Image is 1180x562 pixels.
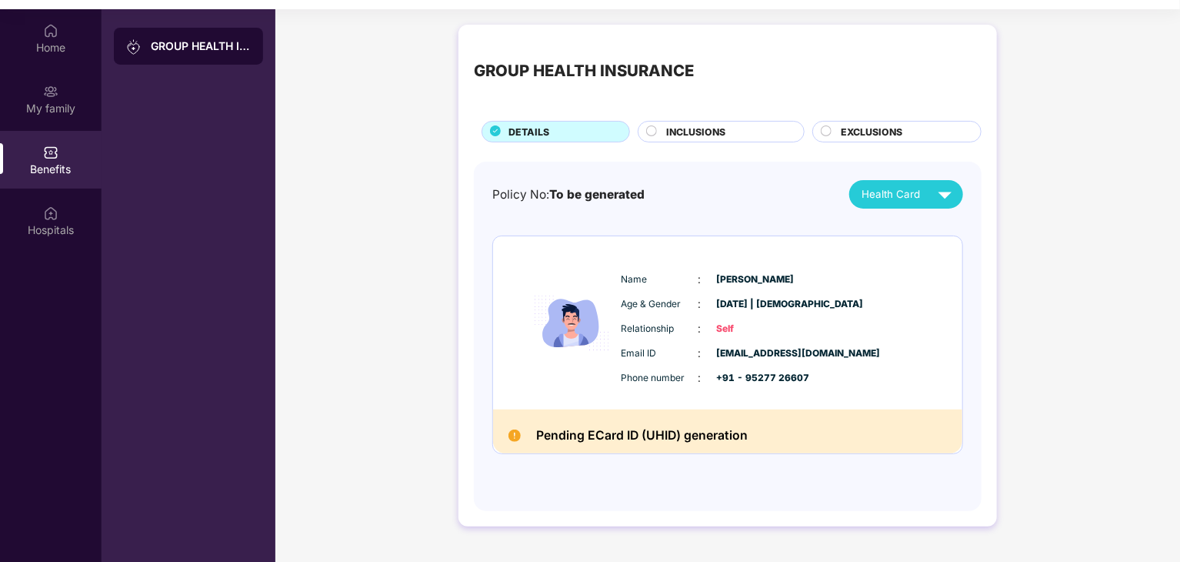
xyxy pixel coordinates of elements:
[151,38,251,54] div: GROUP HEALTH INSURANCE
[841,125,902,139] span: EXCLUSIONS
[43,84,58,99] img: svg+xml;base64,PHN2ZyB3aWR0aD0iMjAiIGhlaWdodD0iMjAiIHZpZXdCb3g9IjAgMCAyMCAyMCIgZmlsbD0ibm9uZSIgeG...
[508,430,521,442] img: Pending
[717,346,794,361] span: [EMAIL_ADDRESS][DOMAIN_NAME]
[849,180,963,209] button: Health Card
[622,322,698,336] span: Relationship
[622,371,698,386] span: Phone number
[43,206,58,221] img: svg+xml;base64,PHN2ZyBpZD0iSG9zcGl0YWxzIiB4bWxucz0iaHR0cDovL3d3dy53My5vcmcvMjAwMC9zdmciIHdpZHRoPS...
[43,23,58,38] img: svg+xml;base64,PHN2ZyBpZD0iSG9tZSIgeG1sbnM9Imh0dHA6Ly93d3cudzMub3JnLzIwMDAvc3ZnIiB3aWR0aD0iMjAiIG...
[508,125,549,139] span: DETAILS
[862,186,920,202] span: Health Card
[43,145,58,160] img: svg+xml;base64,PHN2ZyBpZD0iQmVuZWZpdHMiIHhtbG5zPSJodHRwOi8vd3d3LnczLm9yZy8yMDAwL3N2ZyIgd2lkdGg9Ij...
[698,271,702,288] span: :
[126,39,142,55] img: svg+xml;base64,PHN2ZyB3aWR0aD0iMjAiIGhlaWdodD0iMjAiIHZpZXdCb3g9IjAgMCAyMCAyMCIgZmlsbD0ibm9uZSIgeG...
[698,370,702,386] span: :
[698,345,702,362] span: :
[622,346,698,361] span: Email ID
[474,59,694,83] div: GROUP HEALTH INSURANCE
[698,296,702,313] span: :
[536,425,748,446] h2: Pending ECard ID (UHID) generation
[932,181,958,208] img: svg+xml;base64,PHN2ZyB4bWxucz0iaHR0cDovL3d3dy53My5vcmcvMjAwMC9zdmciIHZpZXdCb3g9IjAgMCAyNCAyNCIgd2...
[492,186,645,204] div: Policy No:
[717,297,794,312] span: [DATE] | [DEMOGRAPHIC_DATA]
[666,125,725,139] span: INCLUSIONS
[622,273,698,287] span: Name
[717,371,794,386] span: +91 - 95277 26607
[549,187,645,202] span: To be generated
[717,322,794,336] span: Self
[525,255,618,391] img: icon
[622,297,698,312] span: Age & Gender
[698,320,702,337] span: :
[717,273,794,287] span: [PERSON_NAME]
